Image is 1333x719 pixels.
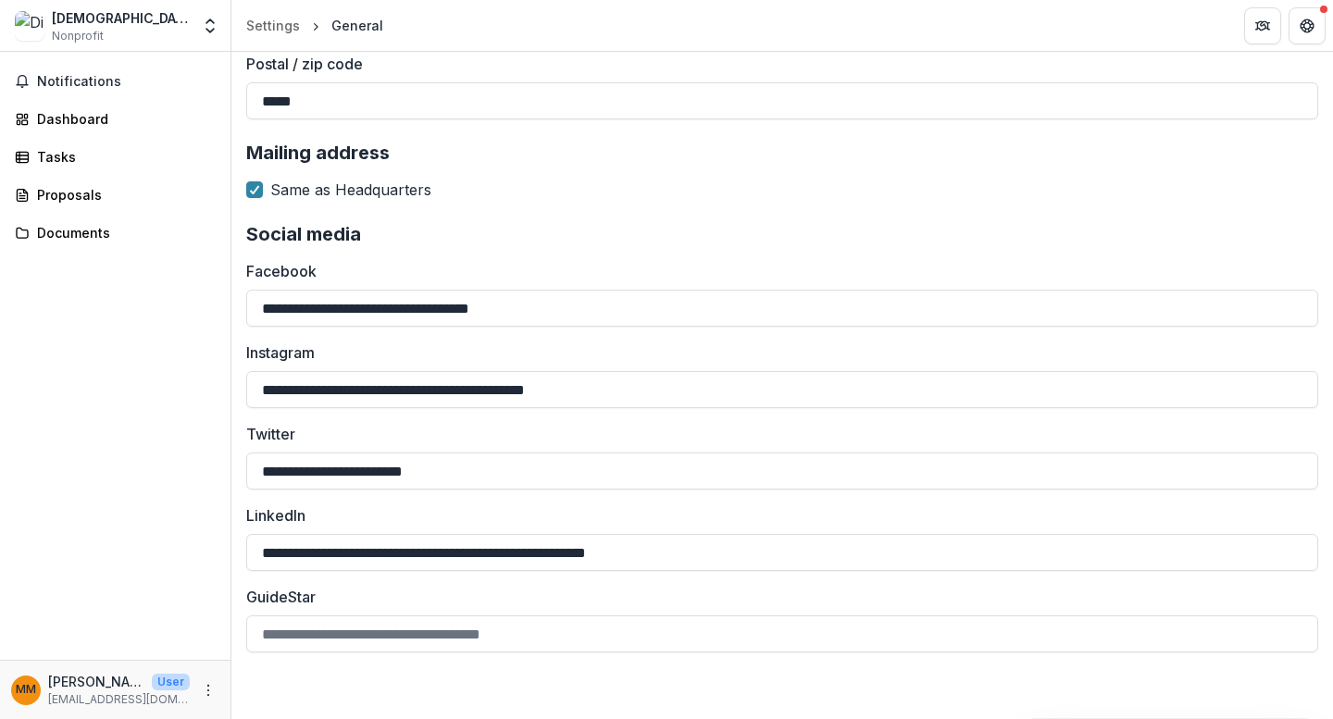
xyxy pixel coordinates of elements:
a: Proposals [7,180,223,210]
label: Instagram [246,341,1307,364]
span: Same as Headquarters [270,179,431,201]
label: LinkedIn [246,504,1307,527]
div: General [331,16,383,35]
button: Partners [1244,7,1281,44]
div: [DEMOGRAPHIC_DATA] Story Center [52,8,190,28]
p: [EMAIL_ADDRESS][DOMAIN_NAME] [48,691,190,708]
a: Documents [7,217,223,248]
button: Open entity switcher [197,7,223,44]
div: Settings [246,16,300,35]
img: DiosporaDNA Story Center [15,11,44,41]
a: Dashboard [7,104,223,134]
div: Documents [37,223,208,242]
p: [PERSON_NAME] [48,672,144,691]
button: Get Help [1289,7,1326,44]
div: Dashboard [37,109,208,129]
h2: Mailing address [246,142,1318,164]
a: Tasks [7,142,223,172]
label: Facebook [246,260,1307,282]
label: Twitter [246,423,1307,445]
div: Tasks [37,147,208,167]
button: More [197,679,219,701]
div: Proposals [37,185,208,205]
nav: breadcrumb [239,12,391,39]
a: Settings [239,12,307,39]
label: GuideStar [246,586,1307,608]
h2: Social media [246,223,1318,245]
p: User [152,674,190,690]
button: Notifications [7,67,223,96]
span: Notifications [37,74,216,90]
div: Monica Montgomery [16,684,36,696]
label: Postal / zip code [246,53,1307,75]
span: Nonprofit [52,28,104,44]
